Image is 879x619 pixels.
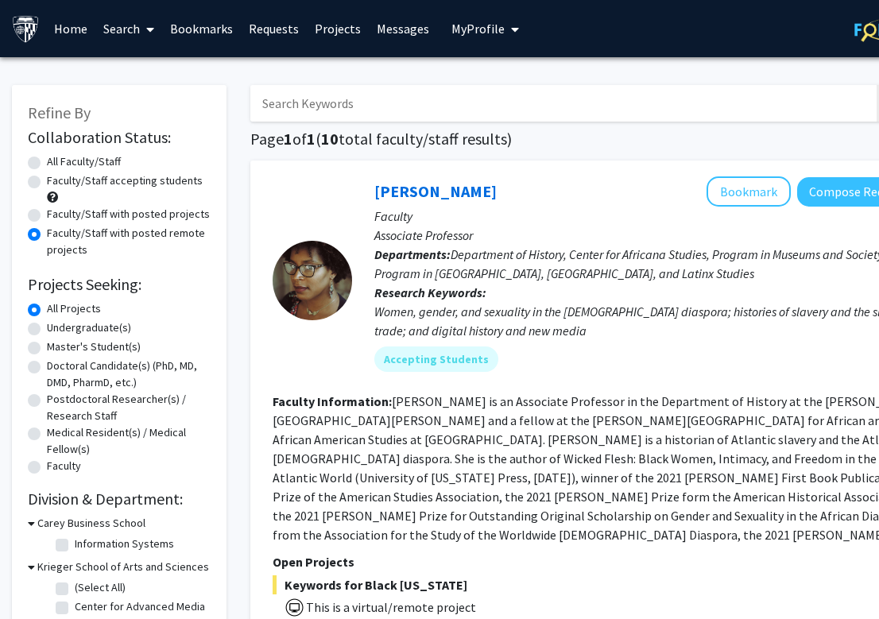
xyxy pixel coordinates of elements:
b: Departments: [374,246,451,262]
a: Projects [307,1,369,56]
span: 1 [307,129,316,149]
a: Search [95,1,162,56]
label: (Select All) [75,579,126,596]
span: My Profile [451,21,505,37]
input: Search Keywords [250,85,874,122]
a: Requests [241,1,307,56]
h2: Collaboration Status: [28,128,211,147]
a: Home [46,1,95,56]
b: Research Keywords: [374,284,486,300]
a: Bookmarks [162,1,241,56]
label: Undergraduate(s) [47,319,131,336]
label: Master's Student(s) [47,339,141,355]
h2: Projects Seeking: [28,275,211,294]
label: All Faculty/Staff [47,153,121,170]
span: Refine By [28,103,91,122]
label: Faculty/Staff accepting students [47,172,203,189]
h3: Carey Business School [37,515,145,532]
label: Faculty/Staff with posted remote projects [47,225,211,258]
label: Information Systems [75,536,174,552]
span: 1 [284,129,292,149]
h3: Krieger School of Arts and Sciences [37,559,209,575]
span: This is a virtual/remote project [304,599,476,615]
a: [PERSON_NAME] [374,181,497,201]
label: Faculty/Staff with posted projects [47,206,210,222]
img: Johns Hopkins University Logo [12,15,40,43]
b: Faculty Information: [273,393,392,409]
iframe: Chat [12,547,68,607]
label: Medical Resident(s) / Medical Fellow(s) [47,424,211,458]
label: Postdoctoral Researcher(s) / Research Staff [47,391,211,424]
label: All Projects [47,300,101,317]
mat-chip: Accepting Students [374,346,498,372]
button: Add Jessica Marie Johnson to Bookmarks [707,176,791,207]
label: Faculty [47,458,81,474]
label: Doctoral Candidate(s) (PhD, MD, DMD, PharmD, etc.) [47,358,211,391]
span: 10 [321,129,339,149]
h2: Division & Department: [28,489,211,509]
a: Messages [369,1,437,56]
